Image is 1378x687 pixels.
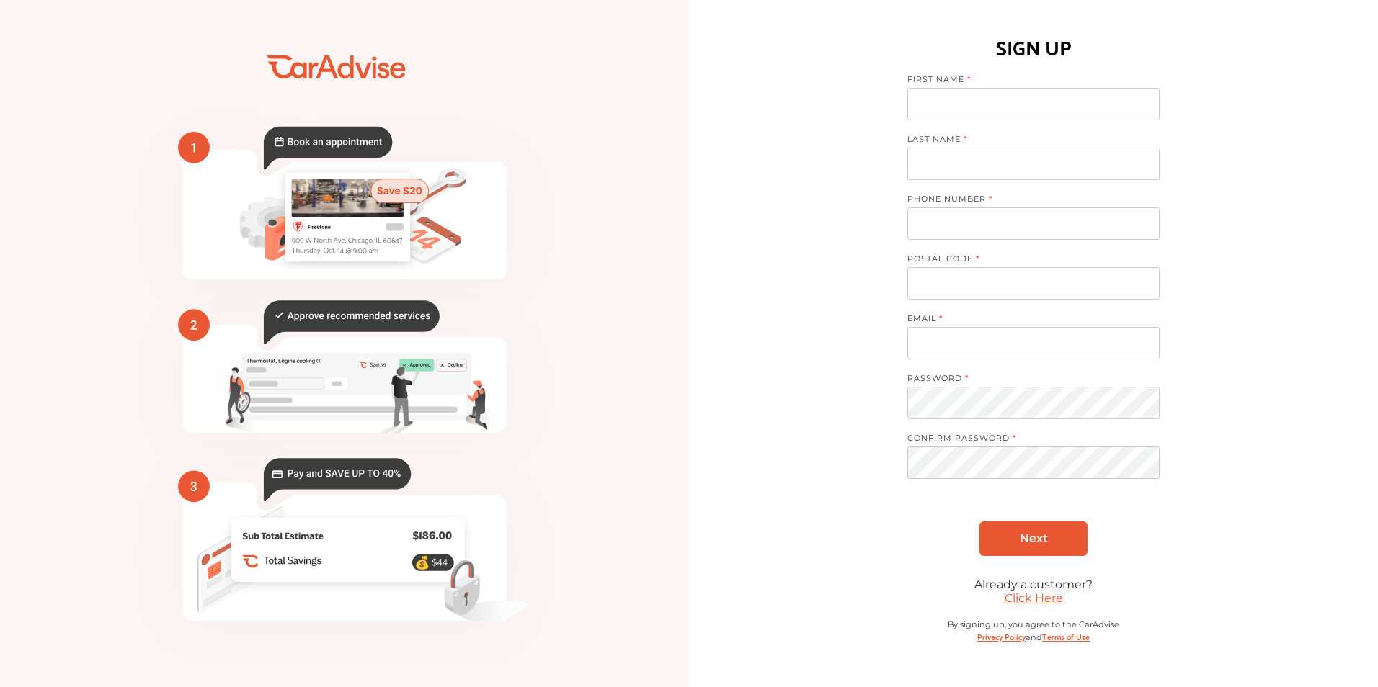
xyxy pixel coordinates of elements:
[907,373,1145,387] label: PASSWORD
[907,313,1145,327] label: EMAIL
[414,555,430,570] text: 💰
[979,521,1088,556] a: Next
[907,194,1145,207] label: PHONE NUMBER
[907,578,1160,591] div: Already a customer?
[907,253,1145,267] label: POSTAL CODE
[1020,531,1048,545] span: Next
[907,74,1145,88] label: FIRST NAME
[907,134,1145,148] label: LAST NAME
[977,629,1026,643] a: Privacy Policy
[1005,591,1063,605] a: Click Here
[907,619,1160,657] div: By signing up, you agree to the CarAdvise and
[907,433,1145,446] label: CONFIRM PASSWORD
[996,29,1072,63] h1: SIGN UP
[1042,629,1090,643] a: Terms of Use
